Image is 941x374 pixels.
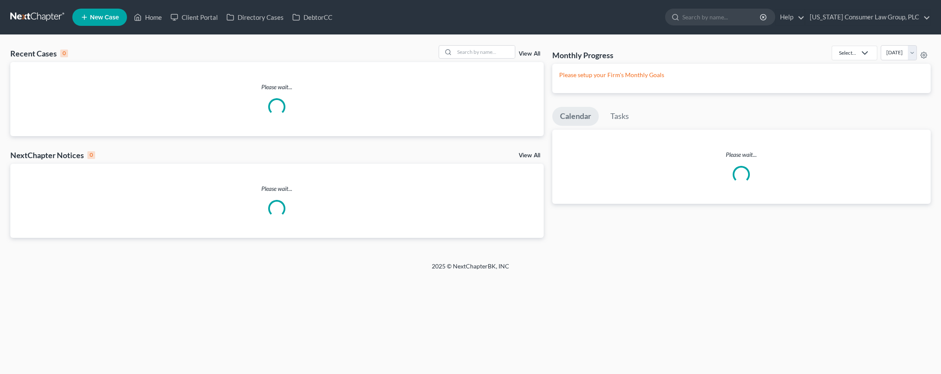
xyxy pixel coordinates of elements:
a: View All [519,51,540,57]
p: Please wait... [552,150,931,159]
p: Please wait... [10,184,544,193]
a: Tasks [603,107,637,126]
input: Search by name... [455,46,515,58]
a: Client Portal [166,9,222,25]
a: Directory Cases [222,9,288,25]
span: New Case [90,14,119,21]
a: [US_STATE] Consumer Law Group, PLC [805,9,930,25]
a: View All [519,153,540,159]
a: Calendar [552,107,599,126]
div: 2025 © NextChapterBK, INC [225,262,716,277]
a: Help [776,9,805,25]
div: 0 [87,151,95,159]
div: 0 [60,50,68,57]
div: Recent Cases [10,48,68,59]
p: Please wait... [10,83,544,91]
p: Please setup your Firm's Monthly Goals [559,71,924,79]
a: Home [130,9,166,25]
div: Select... [839,49,856,56]
div: NextChapter Notices [10,150,95,160]
h3: Monthly Progress [552,50,613,60]
a: DebtorCC [288,9,337,25]
input: Search by name... [682,9,761,25]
